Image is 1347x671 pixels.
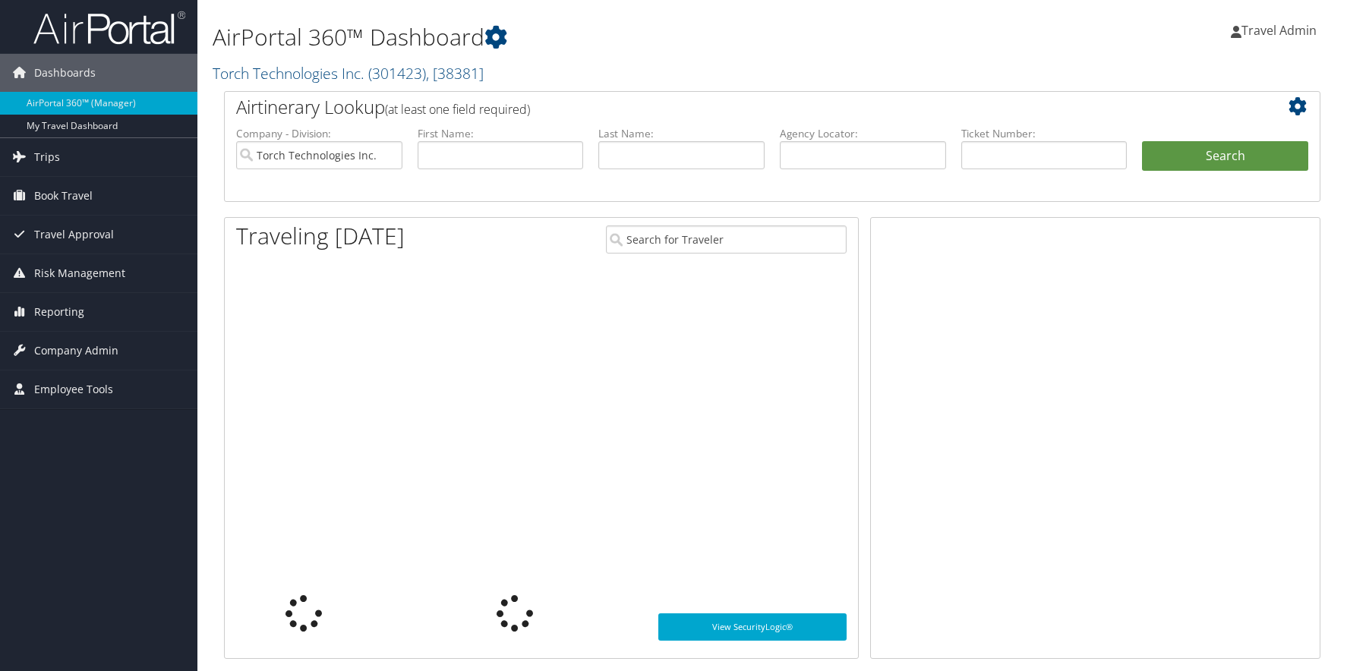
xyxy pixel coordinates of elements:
img: airportal-logo.png [33,10,185,46]
span: Book Travel [34,177,93,215]
span: Travel Admin [1241,22,1317,39]
a: View SecurityLogic® [658,613,847,641]
span: (at least one field required) [385,101,530,118]
label: Ticket Number: [961,126,1128,141]
span: Company Admin [34,332,118,370]
label: Company - Division: [236,126,402,141]
label: Last Name: [598,126,765,141]
span: Dashboards [34,54,96,92]
label: Agency Locator: [780,126,946,141]
span: Employee Tools [34,370,113,408]
span: Trips [34,138,60,176]
span: Travel Approval [34,216,114,254]
button: Search [1142,141,1308,172]
input: Search for Traveler [606,225,847,254]
h2: Airtinerary Lookup [236,94,1217,120]
span: Risk Management [34,254,125,292]
h1: Traveling [DATE] [236,220,405,252]
label: First Name: [418,126,584,141]
a: Torch Technologies Inc. [213,63,484,83]
h1: AirPortal 360™ Dashboard [213,21,959,53]
span: Reporting [34,293,84,331]
span: , [ 38381 ] [426,63,484,83]
span: ( 301423 ) [368,63,426,83]
a: Travel Admin [1231,8,1332,53]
